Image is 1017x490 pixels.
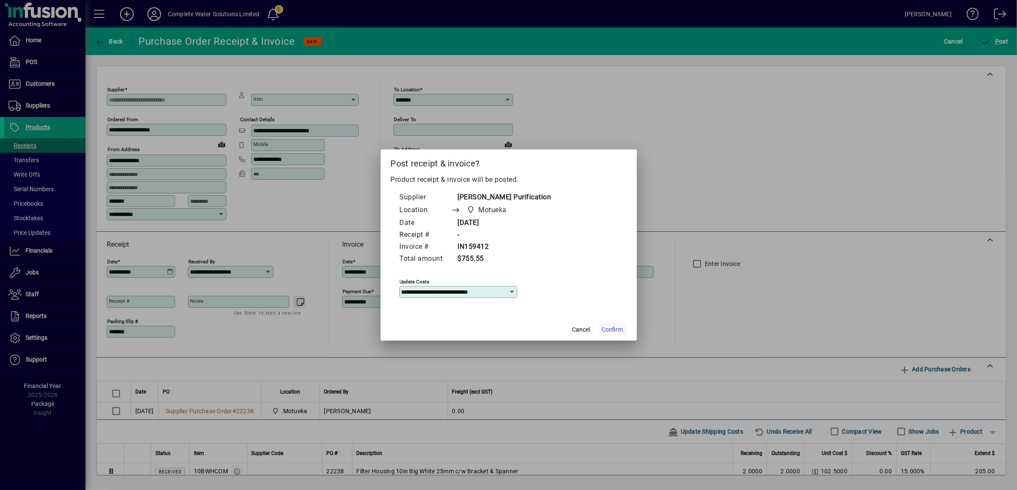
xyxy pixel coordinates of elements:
td: Location [399,204,451,217]
h2: Post receipt & invoice? [381,149,637,174]
mat-label: Update costs [400,279,430,285]
span: Cancel [572,325,590,334]
td: Supplier [399,192,451,204]
span: Motueka [465,204,510,216]
td: [PERSON_NAME] Purification [451,192,551,204]
p: Product receipt & invoice will be posted. [391,175,627,185]
td: [DATE] [451,217,551,229]
button: Cancel [568,322,595,337]
td: Total amount [399,253,451,265]
td: Receipt # [399,229,451,241]
button: Confirm [598,322,627,337]
span: Confirm [602,325,623,334]
span: Motueka [479,205,507,215]
td: $755.55 [451,253,551,265]
td: Date [399,217,451,229]
td: Invoice # [399,241,451,253]
td: - [451,229,551,241]
td: IN159412 [451,241,551,253]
